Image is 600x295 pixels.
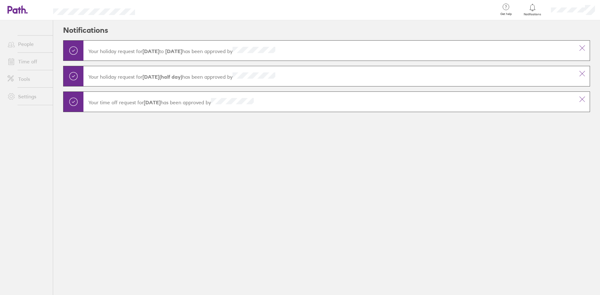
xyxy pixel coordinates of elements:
a: People [2,38,53,50]
strong: [DATE] [164,48,182,54]
strong: [DATE] [142,48,159,54]
p: Your time off request for has been approved by [88,98,570,106]
p: Your holiday request for has been approved by [88,72,570,80]
span: Notifications [522,12,543,16]
a: Notifications [522,3,543,16]
a: Settings [2,90,53,103]
span: Get help [496,12,516,16]
p: Your holiday request for has been approved by [88,47,570,54]
h2: Notifications [63,20,108,40]
a: Time off [2,55,53,68]
a: Tools [2,73,53,85]
span: to [142,48,182,54]
strong: [DATE] (half day) [142,74,182,80]
strong: [DATE] [144,99,161,106]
